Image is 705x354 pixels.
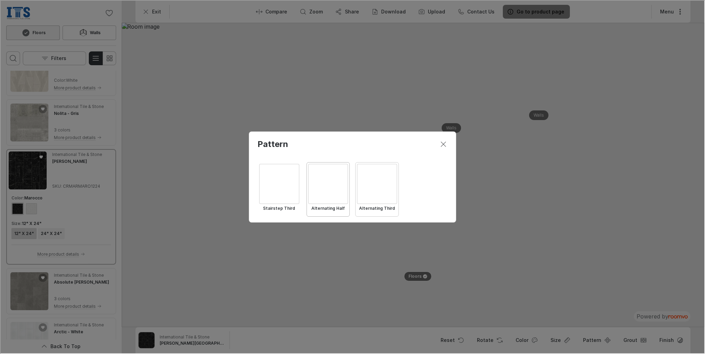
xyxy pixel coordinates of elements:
[257,139,288,149] label: Pattern
[436,137,450,150] button: Close dialog
[358,203,395,214] h6: Alternating Third
[262,203,295,214] h6: Stairstep Third
[257,161,300,216] button: Select Stairstep Third
[355,161,398,216] button: Select Alternating Third
[310,203,345,214] h6: Alternating Half
[306,161,349,216] button: Select Alternating Half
